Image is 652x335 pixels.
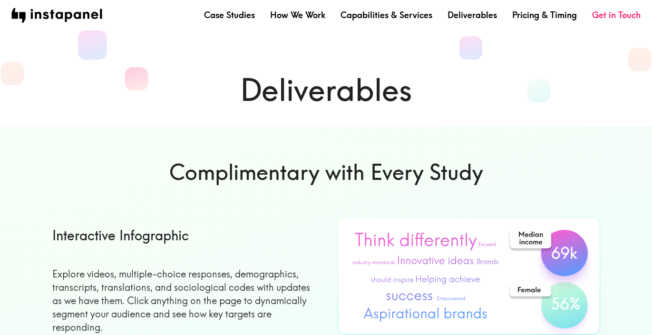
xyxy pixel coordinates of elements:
[52,226,315,245] h6: Interactive Infographic
[52,267,315,334] p: Explore videos, multiple-choice responses, demographics, transcripts, translations, and sociologi...
[11,8,102,23] img: instapanel
[52,69,600,111] h1: Deliverables
[270,9,325,21] a: How We Work
[52,157,600,187] h6: Complimentary with Every Study
[341,9,432,21] a: Capabilities & Services
[512,9,577,21] a: Pricing & Timing
[448,9,497,21] a: Deliverables
[204,9,255,21] a: Case Studies
[592,9,641,21] a: Get in Touch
